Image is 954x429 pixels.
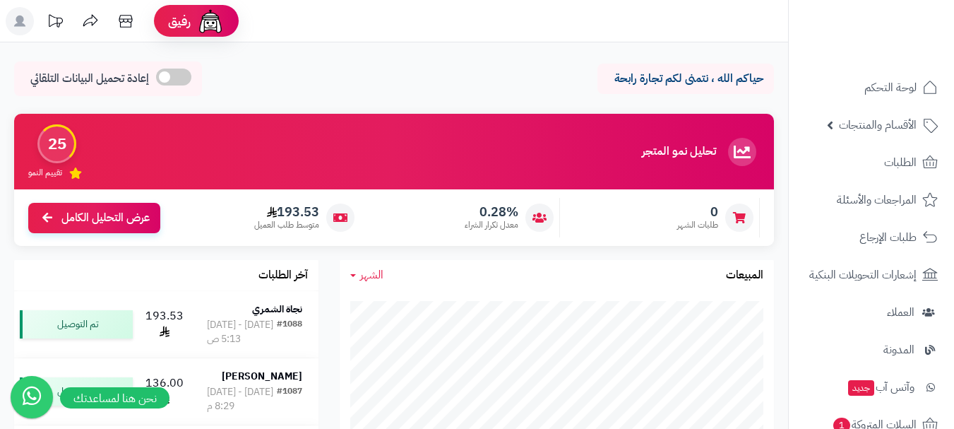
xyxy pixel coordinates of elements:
strong: [PERSON_NAME] [222,369,302,384]
span: وآتس آب [847,377,914,397]
span: إشعارات التحويلات البنكية [809,265,917,285]
td: 136.00 [138,358,191,425]
img: ai-face.png [196,7,225,35]
div: [DATE] - [DATE] 8:29 م [207,385,277,413]
h3: تحليل نمو المتجر [642,146,716,158]
span: لوحة التحكم [864,78,917,98]
a: وآتس آبجديد [797,370,946,404]
a: المراجعات والأسئلة [797,183,946,217]
span: الطلبات [884,153,917,172]
div: تم التوصيل [20,310,133,339]
span: جديد [848,380,874,396]
h3: آخر الطلبات [258,269,308,282]
div: تم التوصيل [20,377,133,406]
span: 0 [677,204,718,220]
a: عرض التحليل الكامل [28,203,160,233]
div: [DATE] - [DATE] 5:13 ص [207,318,277,346]
div: #1088 [277,318,302,346]
span: 193.53 [254,204,319,220]
span: 0.28% [465,204,518,220]
span: متوسط طلب العميل [254,219,319,231]
span: الأقسام والمنتجات [839,115,917,135]
img: logo-2.png [858,25,941,55]
td: 193.53 [138,291,191,358]
a: إشعارات التحويلات البنكية [797,258,946,292]
span: تقييم النمو [28,167,62,179]
a: الطلبات [797,146,946,180]
span: الشهر [360,266,383,283]
span: العملاء [887,302,914,322]
span: طلبات الإرجاع [859,228,917,247]
span: معدل تكرار الشراء [465,219,518,231]
a: المدونة [797,333,946,367]
a: تحديثات المنصة [37,7,73,39]
a: الشهر [350,267,383,283]
div: #1087 [277,385,302,413]
span: رفيق [168,13,191,30]
a: طلبات الإرجاع [797,221,946,254]
h3: المبيعات [726,269,763,282]
a: العملاء [797,295,946,329]
strong: نجاة الشمري [252,302,302,317]
span: طلبات الشهر [677,219,718,231]
span: إعادة تحميل البيانات التلقائي [30,71,149,87]
p: حياكم الله ، نتمنى لكم تجارة رابحة [608,71,763,87]
span: المراجعات والأسئلة [837,190,917,210]
span: عرض التحليل الكامل [61,210,150,226]
span: المدونة [883,340,914,360]
a: لوحة التحكم [797,71,946,105]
